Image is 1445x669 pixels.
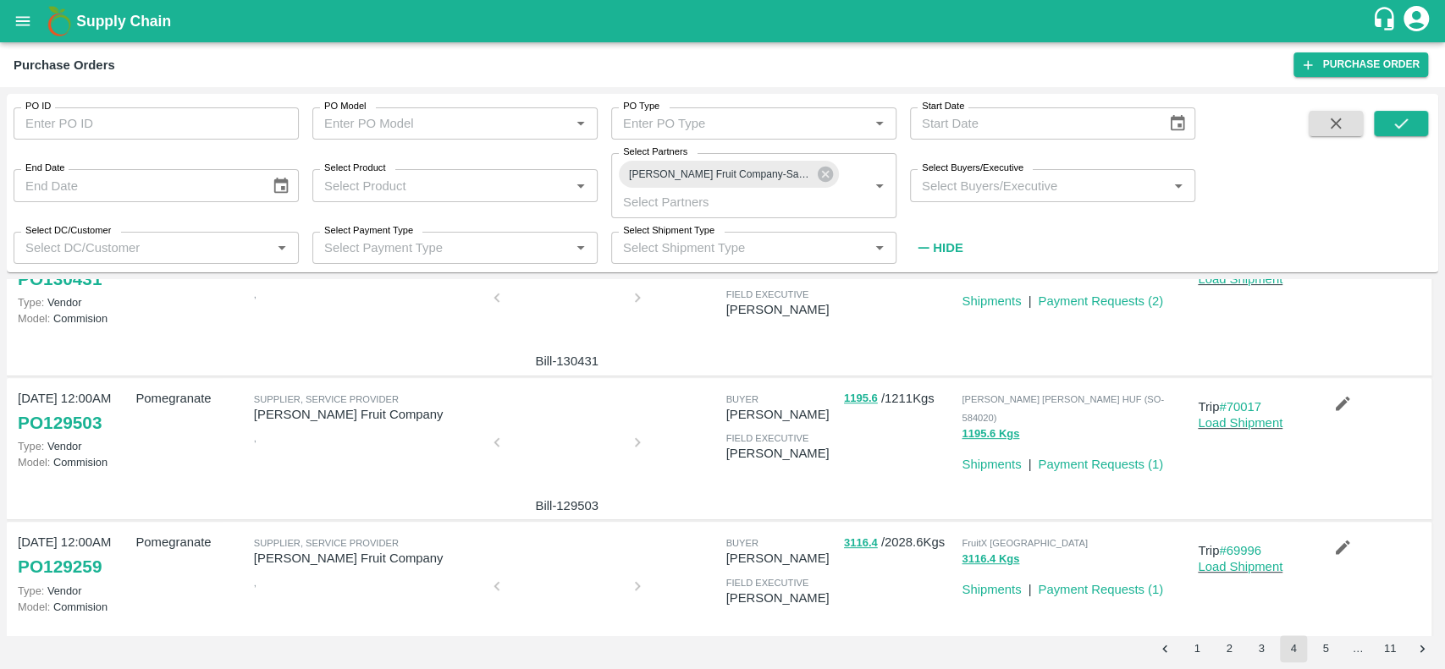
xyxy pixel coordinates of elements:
a: Supply Chain [76,9,1371,33]
p: [DATE] 12:00AM [18,389,129,408]
p: Vendor [18,294,129,310]
a: #70017 [1219,400,1261,414]
span: Type: [18,584,44,597]
input: Select DC/Customer [19,237,266,259]
span: field executive [725,433,808,443]
a: Payment Requests (1) [1038,583,1163,596]
p: [PERSON_NAME] [725,444,836,463]
button: Go to page 1 [1183,635,1211,662]
label: Select Payment Type [324,224,413,238]
button: Go to page 3 [1248,635,1275,662]
p: [PERSON_NAME] [725,300,836,319]
button: open drawer [3,2,42,41]
p: / 1211 Kgs [844,389,955,409]
button: 3116.4 [844,534,878,553]
label: Select Buyers/Executive [922,162,1023,175]
div: | [1021,285,1031,310]
p: Trip [1198,541,1309,560]
p: Vendor [18,583,129,599]
img: logo [42,4,76,38]
button: Open [869,175,891,197]
a: Purchase Order [1293,52,1428,77]
span: Model: [18,456,50,469]
p: Pomegranate [135,533,246,551]
a: Shipments [962,458,1021,471]
p: Trip [1198,398,1309,416]
div: Purchase Orders [14,54,115,76]
p: [PERSON_NAME] [725,405,836,424]
p: Pomegranate [135,389,246,408]
strong: Hide [933,241,962,255]
span: Supplier, Service Provider [254,538,399,548]
label: Select Partners [623,145,687,159]
button: Go to page 5 [1312,635,1339,662]
button: Open [1167,175,1189,197]
span: , [254,433,256,443]
div: … [1344,641,1371,657]
div: | [1021,448,1031,474]
a: PO129503 [18,408,102,438]
span: Type: [18,296,44,309]
input: Select Buyers/Executive [915,174,1162,196]
input: Select Partners [616,190,841,212]
button: Open [570,112,592,134]
label: PO Model [324,100,367,113]
input: Enter PO ID [14,107,299,140]
span: Model: [18,312,50,325]
button: page 4 [1280,635,1307,662]
label: Select DC/Customer [25,224,111,238]
button: 3116.4 Kgs [962,550,1019,569]
span: Model: [18,600,50,613]
a: Shipments [962,294,1021,308]
a: PO129259 [18,551,102,582]
button: Open [271,237,293,259]
label: PO ID [25,100,51,113]
button: Open [869,112,891,134]
a: PO130431 [18,264,102,294]
span: buyer [725,538,758,548]
button: Choose date [1161,107,1194,140]
p: Commision [18,454,129,470]
span: FruitX [GEOGRAPHIC_DATA] [962,538,1088,548]
button: Go to next page [1409,635,1436,662]
a: #69996 [1219,544,1261,557]
p: Bill-130431 [504,352,631,370]
a: Payment Requests (2) [1038,294,1163,308]
button: 1195.6 [844,389,878,409]
a: Shipments [962,583,1021,596]
p: [PERSON_NAME] Fruit Company [254,549,483,568]
button: Go to page 11 [1376,635,1404,662]
div: account of current user [1401,3,1431,39]
button: 1195.6 Kgs [962,425,1019,444]
p: [PERSON_NAME] [725,589,836,607]
label: Select Shipment Type [623,224,714,238]
span: field executive [725,578,808,588]
input: End Date [14,169,258,201]
p: [PERSON_NAME] Fruit Company [254,405,483,424]
p: [DATE] 12:00AM [18,533,129,551]
label: Select Product [324,162,385,175]
p: [PERSON_NAME] [725,549,836,568]
span: field executive [725,289,808,299]
button: Open [570,237,592,259]
input: Start Date [910,107,1155,140]
span: [PERSON_NAME] [PERSON_NAME] HUF (SO-584020) [962,394,1164,423]
b: Supply Chain [76,13,171,30]
p: Vendor [18,438,129,454]
label: End Date [25,162,64,175]
span: [PERSON_NAME] Fruit Company-Sangamner, [GEOGRAPHIC_DATA]-8806596856 [619,166,821,184]
div: [PERSON_NAME] Fruit Company-Sangamner, [GEOGRAPHIC_DATA]-8806596856 [619,161,839,188]
span: , [254,289,256,299]
span: , [254,578,256,588]
label: PO Type [623,100,659,113]
input: Select Payment Type [317,237,543,259]
span: Supplier, Service Provider [254,394,399,404]
a: Load Shipment [1198,416,1282,430]
p: Commision [18,310,129,326]
input: Select Product [317,174,565,196]
span: Type: [18,440,44,452]
a: Load Shipment [1198,560,1282,573]
button: Go to page 2 [1216,635,1243,662]
nav: pagination navigation [1149,635,1438,662]
input: Enter PO Model [317,112,543,134]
